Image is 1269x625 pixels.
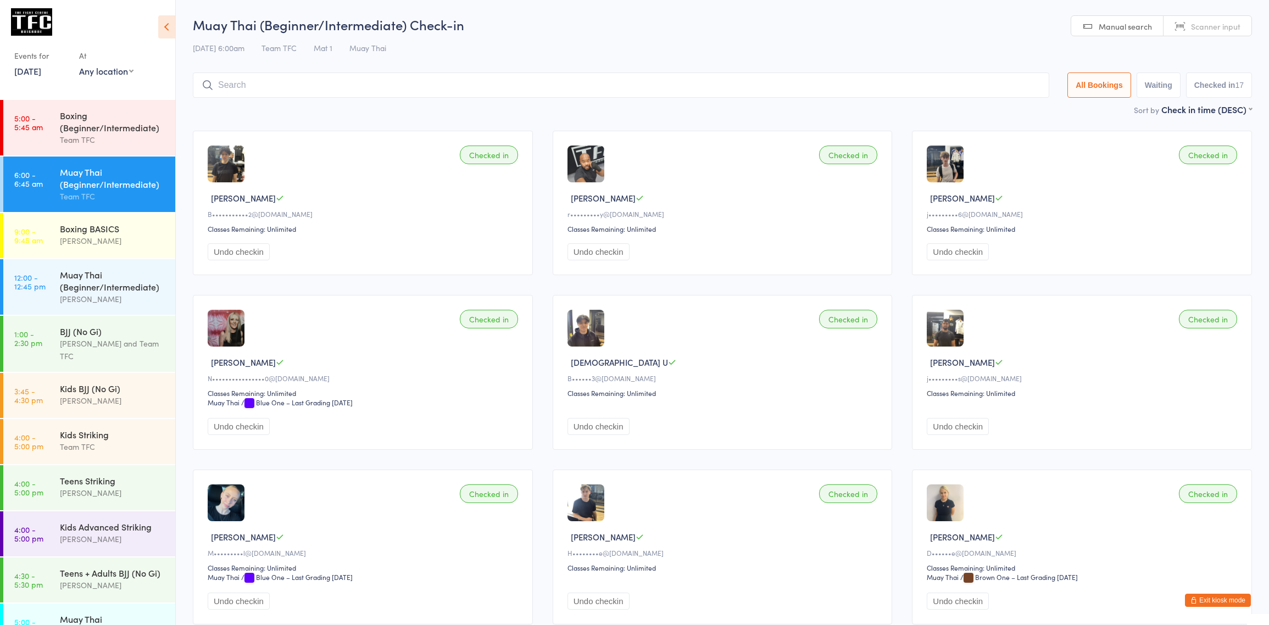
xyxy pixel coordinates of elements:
button: Undo checkin [208,593,270,610]
div: Teens Striking [60,475,166,487]
div: BJJ (No Gi) [60,325,166,337]
div: Checked in [460,310,518,328]
div: Kids BJJ (No Gi) [60,382,166,394]
span: [PERSON_NAME] [211,356,276,368]
img: image1744070880.png [567,484,604,521]
label: Sort by [1134,104,1159,115]
button: Undo checkin [927,418,989,435]
span: [PERSON_NAME] [571,192,636,204]
time: 6:00 - 6:45 am [14,170,43,188]
span: [PERSON_NAME] [930,192,995,204]
time: 5:00 - 5:45 am [14,114,43,131]
div: Checked in [1179,146,1237,164]
a: 9:00 -9:45 amBoxing BASICS[PERSON_NAME] [3,213,175,258]
div: Muay Thai [208,398,240,407]
span: Scanner input [1191,21,1240,32]
div: Team TFC [60,440,166,453]
time: 9:00 - 9:45 am [14,227,43,244]
div: Checked in [819,146,877,164]
button: Waiting [1137,72,1181,98]
div: Classes Remaining: Unlimited [567,563,881,572]
img: image1705961052.png [208,484,244,521]
div: Teens + Adults BJJ (No Gi) [60,567,166,579]
div: Checked in [1179,484,1237,503]
div: Muay Thai [208,572,240,582]
div: Classes Remaining: Unlimited [927,388,1240,398]
div: Team TFC [60,190,166,203]
img: image1727096363.png [567,146,604,182]
a: 4:00 -5:00 pmKids Advanced Striking[PERSON_NAME] [3,511,175,556]
div: j•••••••••s@[DOMAIN_NAME] [927,373,1240,383]
img: The Fight Centre Brisbane [11,8,52,36]
div: M•••••••••l@[DOMAIN_NAME] [208,548,521,557]
span: Muay Thai [349,42,386,53]
span: [DATE] 6:00am [193,42,244,53]
span: [PERSON_NAME] [211,531,276,543]
a: 4:00 -5:00 pmKids StrikingTeam TFC [3,419,175,464]
div: Kids Advanced Striking [60,521,166,533]
span: [PERSON_NAME] [211,192,276,204]
div: Classes Remaining: Unlimited [567,224,881,233]
div: [PERSON_NAME] [60,394,166,407]
div: Checked in [819,484,877,503]
div: [PERSON_NAME] [60,533,166,545]
span: Mat 1 [314,42,332,53]
div: [PERSON_NAME] [60,293,166,305]
div: Classes Remaining: Unlimited [567,388,881,398]
img: image1742972868.png [927,146,964,182]
button: Undo checkin [567,593,630,610]
div: Team TFC [60,133,166,146]
div: Boxing BASICS [60,222,166,235]
h2: Muay Thai (Beginner/Intermediate) Check-in [193,15,1252,34]
div: Classes Remaining: Unlimited [927,224,1240,233]
div: Muay Thai [927,572,959,582]
button: Exit kiosk mode [1185,594,1251,607]
a: 12:00 -12:45 pmMuay Thai (Beginner/Intermediate)[PERSON_NAME] [3,259,175,315]
time: 4:00 - 5:00 pm [14,479,43,496]
span: [PERSON_NAME] [930,531,995,543]
div: At [79,47,133,65]
a: 1:00 -2:30 pmBJJ (No Gi)[PERSON_NAME] and Team TFC [3,316,175,372]
div: Any location [79,65,133,77]
time: 12:00 - 12:45 pm [14,273,46,291]
div: Classes Remaining: Unlimited [208,388,521,398]
a: 4:30 -5:30 pmTeens + Adults BJJ (No Gi)[PERSON_NAME] [3,557,175,602]
time: 4:00 - 5:00 pm [14,525,43,543]
a: 6:00 -6:45 amMuay Thai (Beginner/Intermediate)Team TFC [3,157,175,212]
span: [DEMOGRAPHIC_DATA] U [571,356,668,368]
img: image1752457682.png [208,146,244,182]
button: Undo checkin [927,243,989,260]
time: 3:45 - 4:30 pm [14,387,43,404]
button: Checked in17 [1186,72,1252,98]
div: B•••••••••••2@[DOMAIN_NAME] [208,209,521,219]
span: / Blue One – Last Grading [DATE] [241,572,353,582]
div: Classes Remaining: Unlimited [208,563,521,572]
a: 5:00 -5:45 amBoxing (Beginner/Intermediate)Team TFC [3,100,175,155]
span: Team TFC [261,42,297,53]
span: [PERSON_NAME] [571,531,636,543]
button: Undo checkin [208,418,270,435]
a: [DATE] [14,65,41,77]
span: Manual search [1099,21,1152,32]
div: Checked in [460,484,518,503]
div: Checked in [819,310,877,328]
button: Undo checkin [567,243,630,260]
img: image1707120724.png [208,310,244,347]
div: H••••••••e@[DOMAIN_NAME] [567,548,881,557]
div: Check in time (DESC) [1161,103,1252,115]
div: 17 [1235,81,1244,90]
div: Muay Thai (Beginner/Intermediate) [60,269,166,293]
button: Undo checkin [567,418,630,435]
time: 4:30 - 5:30 pm [14,571,43,589]
div: B••••••3@[DOMAIN_NAME] [567,373,881,383]
span: / Brown One – Last Grading [DATE] [960,572,1078,582]
div: [PERSON_NAME] [60,235,166,247]
div: [PERSON_NAME] [60,487,166,499]
div: [PERSON_NAME] and Team TFC [60,337,166,362]
input: Search [193,72,1049,98]
button: All Bookings [1067,72,1131,98]
div: D••••••e@[DOMAIN_NAME] [927,548,1240,557]
img: image1736544955.png [927,310,964,347]
span: / Blue One – Last Grading [DATE] [241,398,353,407]
div: r•••••••••y@[DOMAIN_NAME] [567,209,881,219]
